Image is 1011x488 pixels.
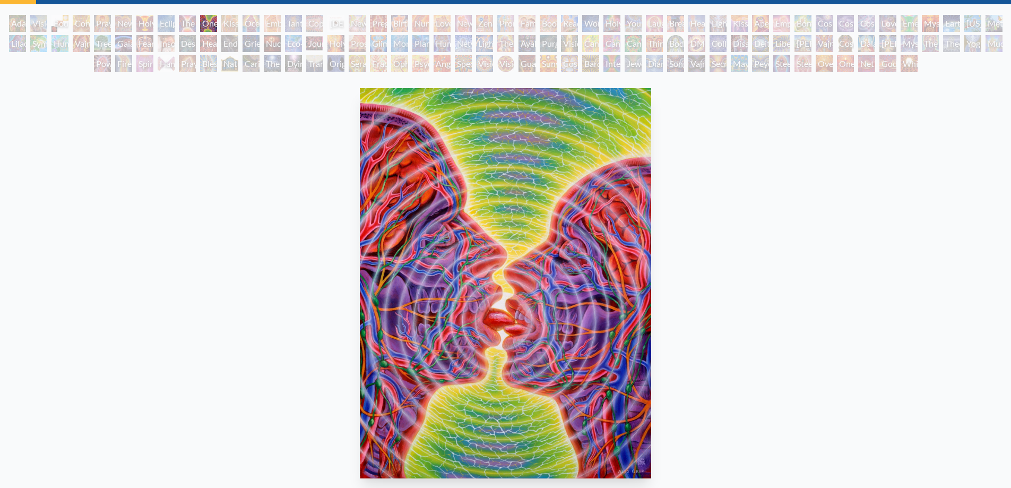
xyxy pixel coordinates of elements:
div: Kiss of the [MEDICAL_DATA] [731,15,748,32]
div: Earth Energies [943,15,960,32]
div: Wonder [582,15,599,32]
div: Vajra Guru [816,35,833,52]
div: Monochord [391,35,408,52]
div: Guardian of Infinite Vision [519,55,535,72]
div: Nursing [412,15,429,32]
div: Vision Crystal Tondo [497,55,514,72]
div: New Family [455,15,472,32]
div: Cosmic Lovers [858,15,875,32]
div: Family [519,15,535,32]
div: Mysteriosa 2 [922,15,939,32]
div: Eclipse [158,15,175,32]
div: The Soul Finds It's Way [264,55,281,72]
div: Kissing [221,15,238,32]
div: Ocean of Love Bliss [243,15,260,32]
div: Transfiguration [306,55,323,72]
div: Cosmic [DEMOGRAPHIC_DATA] [837,35,854,52]
div: Empowerment [773,15,790,32]
div: Song of Vajra Being [667,55,684,72]
div: Bond [794,15,811,32]
div: Promise [497,15,514,32]
div: Cannabis Sutra [603,35,620,52]
div: Collective Vision [710,35,727,52]
div: Ayahuasca Visitation [519,35,535,52]
div: Zena Lotus [476,15,493,32]
div: The Seer [922,35,939,52]
div: Laughing Man [646,15,663,32]
div: Boo-boo [540,15,557,32]
div: Purging [540,35,557,52]
div: One Taste [200,15,217,32]
img: One-Taste-2009-Alex-Grey-watermarked.jpg [360,88,652,478]
div: Net of Being [858,55,875,72]
div: Cannabis Mudra [582,35,599,52]
div: Third Eye Tears of Joy [646,35,663,52]
div: Nature of Mind [221,55,238,72]
div: Steeplehead 1 [773,55,790,72]
div: Tantra [285,15,302,32]
div: Jewel Being [625,55,642,72]
div: Lilacs [9,35,26,52]
div: White Light [901,55,918,72]
div: [US_STATE] Song [964,15,981,32]
div: Caring [243,55,260,72]
div: Fractal Eyes [370,55,387,72]
div: Body, Mind, Spirit [51,15,68,32]
div: Mystic Eye [901,35,918,52]
div: Love Circuit [434,15,451,32]
div: Mudra [986,35,1003,52]
div: Humming Bird [51,35,68,52]
div: Glimpsing the Empyrean [370,35,387,52]
div: Newborn [349,15,366,32]
div: Oversoul [816,55,833,72]
div: Firewalking [115,55,132,72]
div: One [837,55,854,72]
div: Seraphic Transport Docking on the Third Eye [349,55,366,72]
div: Emerald Grail [901,15,918,32]
div: Grieving [243,35,260,52]
div: Prostration [349,35,366,52]
div: The Shulgins and their Alchemical Angels [497,35,514,52]
div: Sunyata [540,55,557,72]
div: Copulating [306,15,323,32]
div: Symbiosis: Gall Wasp & Oak Tree [30,35,47,52]
div: Liberation Through Seeing [773,35,790,52]
div: Tree & Person [94,35,111,52]
div: Spectral Lotus [455,55,472,72]
div: Reading [561,15,578,32]
div: Breathing [667,15,684,32]
div: Angel Skin [434,55,451,72]
div: Holy Grail [136,15,153,32]
div: Deities & Demons Drinking from the Milky Pool [752,35,769,52]
div: Aperture [752,15,769,32]
div: Secret Writing Being [710,55,727,72]
div: Journey of the Wounded Healer [306,35,323,52]
div: Eco-Atlas [285,35,302,52]
div: Fear [136,35,153,52]
div: Interbeing [603,55,620,72]
div: Praying Hands [179,55,196,72]
div: The Kiss [179,15,196,32]
div: Young & Old [625,15,642,32]
div: Nuclear Crucifixion [264,35,281,52]
div: Diamond Being [646,55,663,72]
div: Headache [200,35,217,52]
div: Hands that See [158,55,175,72]
div: Original Face [327,55,344,72]
div: Body/Mind as a Vibratory Field of Energy [667,35,684,52]
div: Vision Crystal [476,55,493,72]
div: Theologue [943,35,960,52]
div: Birth [391,15,408,32]
div: Steeplehead 2 [794,55,811,72]
div: Dying [285,55,302,72]
div: Ophanic Eyelash [391,55,408,72]
div: Vajra Horse [73,35,90,52]
div: Cosmic Elf [561,55,578,72]
div: Gaia [115,35,132,52]
div: Power to the Peaceful [94,55,111,72]
div: Lightworker [476,35,493,52]
div: Pregnancy [370,15,387,32]
div: Healing [688,15,705,32]
div: Networks [455,35,472,52]
div: Cannabacchus [625,35,642,52]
